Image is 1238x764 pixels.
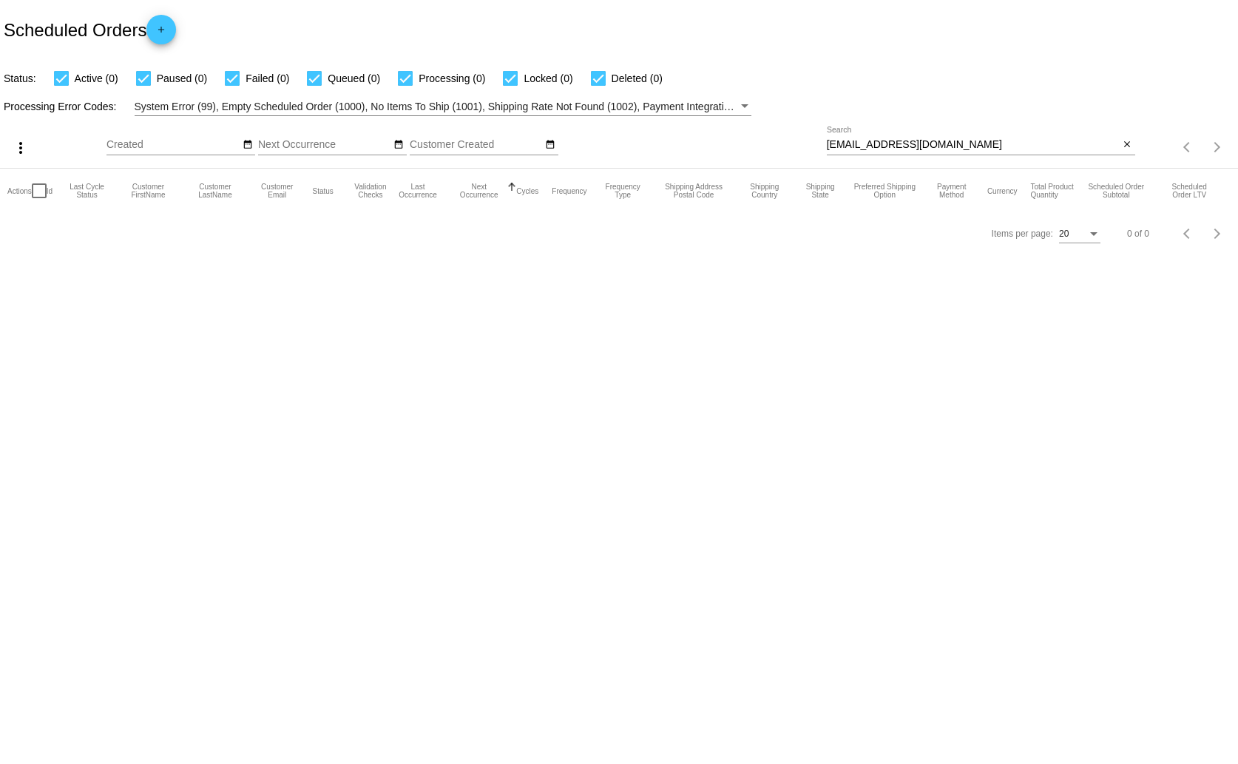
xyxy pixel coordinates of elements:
[455,183,503,199] button: Change sorting for NextOccurrenceUtc
[800,183,840,199] button: Change sorting for ShippingState
[328,70,380,87] span: Queued (0)
[742,183,787,199] button: Change sorting for ShippingCountry
[1127,229,1149,239] div: 0 of 0
[1122,139,1132,151] mat-icon: close
[524,70,572,87] span: Locked (0)
[659,183,729,199] button: Change sorting for ShippingPostcode
[410,139,543,151] input: Customer Created
[255,183,299,199] button: Change sorting for CustomerEmail
[1203,132,1232,162] button: Next page
[987,186,1018,195] button: Change sorting for CurrencyIso
[312,186,333,195] button: Change sorting for Status
[243,139,253,151] mat-icon: date_range
[393,139,404,151] mat-icon: date_range
[1030,169,1084,213] mat-header-cell: Total Product Quantity
[152,24,170,42] mat-icon: add
[545,139,555,151] mat-icon: date_range
[1203,219,1232,249] button: Next page
[394,183,442,199] button: Change sorting for LastOccurrenceUtc
[1120,138,1135,153] button: Clear
[853,183,916,199] button: Change sorting for PreferredShippingOption
[121,183,175,199] button: Change sorting for CustomerFirstName
[1173,219,1203,249] button: Previous page
[4,72,36,84] span: Status:
[552,186,586,195] button: Change sorting for Frequency
[1059,229,1069,239] span: 20
[246,70,289,87] span: Failed (0)
[612,70,663,87] span: Deleted (0)
[106,139,240,151] input: Created
[827,139,1120,151] input: Search
[4,15,176,44] h2: Scheduled Orders
[258,139,391,151] input: Next Occurrence
[1059,229,1100,240] mat-select: Items per page:
[347,169,394,213] mat-header-cell: Validation Checks
[419,70,485,87] span: Processing (0)
[1084,183,1148,199] button: Change sorting for Subtotal
[47,186,53,195] button: Change sorting for Id
[992,229,1053,239] div: Items per page:
[157,70,207,87] span: Paused (0)
[189,183,242,199] button: Change sorting for CustomerLastName
[4,101,117,112] span: Processing Error Codes:
[135,98,752,116] mat-select: Filter by Processing Error Codes
[601,183,646,199] button: Change sorting for FrequencyType
[7,169,32,213] mat-header-cell: Actions
[12,139,30,157] mat-icon: more_vert
[516,186,538,195] button: Change sorting for Cycles
[66,183,108,199] button: Change sorting for LastProcessingCycleId
[1173,132,1203,162] button: Previous page
[75,70,118,87] span: Active (0)
[1161,183,1217,199] button: Change sorting for LifetimeValue
[930,183,974,199] button: Change sorting for PaymentMethod.Type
